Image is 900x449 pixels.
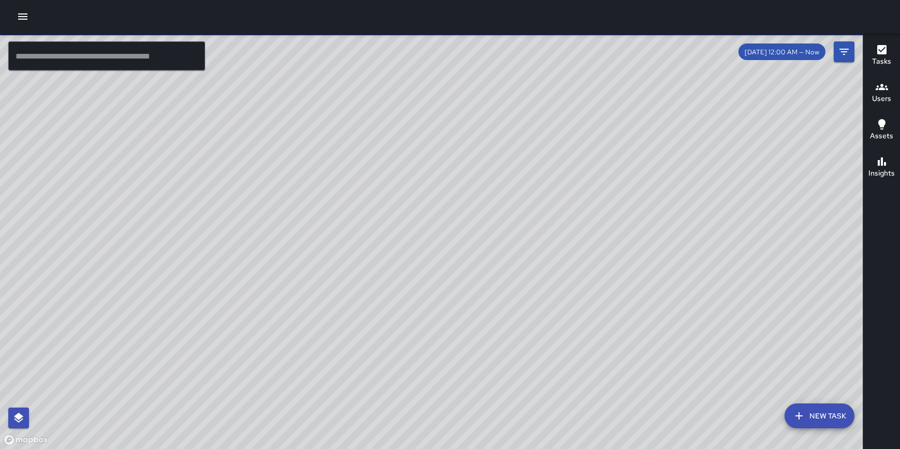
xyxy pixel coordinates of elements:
h6: Insights [868,168,895,179]
h6: Users [872,93,891,105]
button: Filters [834,41,854,62]
span: [DATE] 12:00 AM — Now [738,48,825,56]
button: New Task [785,403,854,428]
button: Tasks [863,37,900,75]
h6: Assets [870,131,893,142]
button: Assets [863,112,900,149]
button: Insights [863,149,900,186]
h6: Tasks [872,56,891,67]
button: Users [863,75,900,112]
